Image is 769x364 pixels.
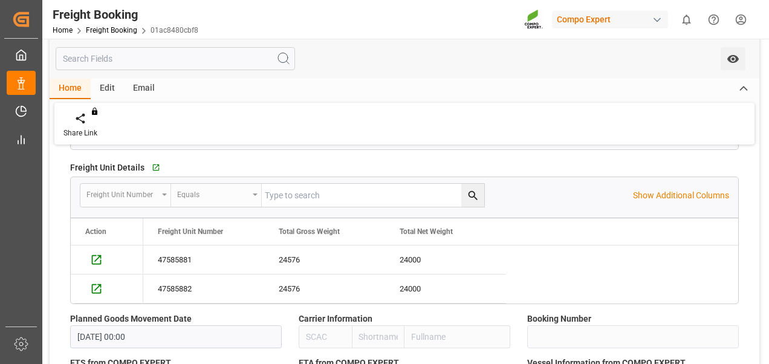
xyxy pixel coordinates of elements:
[86,26,137,34] a: Freight Booking
[262,184,484,207] input: Type to search
[53,26,73,34] a: Home
[633,189,729,202] p: Show Additional Columns
[158,227,223,236] span: Freight Unit Number
[177,186,248,200] div: Equals
[143,245,506,275] div: Press SPACE to select this row.
[171,184,262,207] button: open menu
[85,227,106,236] div: Action
[552,8,673,31] button: Compo Expert
[80,184,171,207] button: open menu
[524,9,543,30] img: Screenshot%202023-09-29%20at%2010.02.21.png_1712312052.png
[299,325,352,348] input: SCAC
[461,184,484,207] button: search button
[70,313,192,325] span: Planned Goods Movement Date
[527,313,591,325] span: Booking Number
[385,275,506,303] div: 24000
[56,47,295,70] input: Search Fields
[71,275,143,304] div: Press SPACE to select this row.
[700,6,727,33] button: Help Center
[352,325,405,348] input: Shortname
[552,11,668,28] div: Compo Expert
[299,313,372,325] span: Carrier Information
[53,5,198,24] div: Freight Booking
[70,325,282,348] input: DD.MM.YYYY HH:MM
[91,79,124,99] div: Edit
[400,227,453,236] span: Total Net Weight
[279,227,340,236] span: Total Gross Weight
[71,245,143,275] div: Press SPACE to select this row.
[385,245,506,274] div: 24000
[143,275,506,304] div: Press SPACE to select this row.
[124,79,164,99] div: Email
[143,275,264,303] div: 47585882
[264,275,385,303] div: 24576
[70,161,144,174] span: Freight Unit Details
[50,79,91,99] div: Home
[264,245,385,274] div: 24576
[673,6,700,33] button: show 0 new notifications
[143,245,264,274] div: 47585881
[404,325,510,348] input: Fullname
[721,47,745,70] button: open menu
[86,186,158,200] div: Freight Unit Number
